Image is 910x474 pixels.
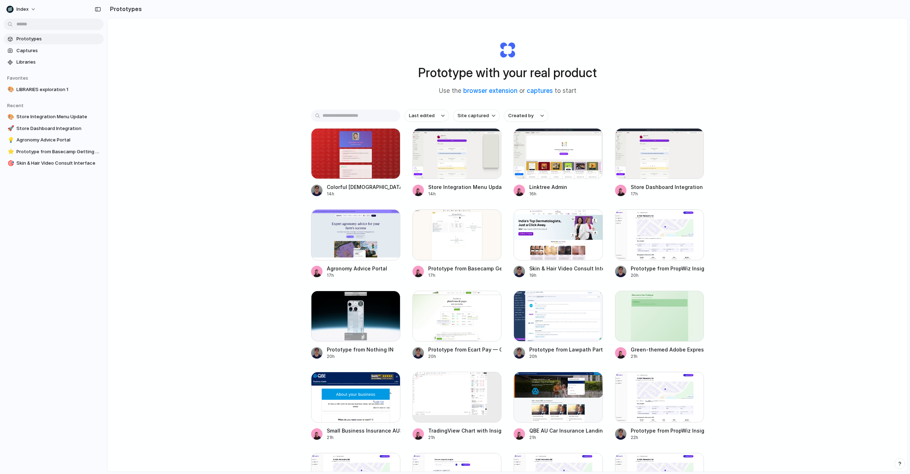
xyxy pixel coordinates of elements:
a: Store Dashboard IntegrationStore Dashboard Integration17h [615,128,704,197]
div: Prototype from Nothing IN [327,346,394,353]
a: Colorful Christian Iacullo SiteColorful [DEMOGRAPHIC_DATA][PERSON_NAME] Site14h [311,128,400,197]
div: Colorful [DEMOGRAPHIC_DATA][PERSON_NAME] Site [327,183,400,191]
div: Store Integration Menu Update [428,183,502,191]
div: 20h [529,353,603,360]
div: 🚀 [7,124,12,133]
div: 🎨 [7,85,12,94]
span: Created by [508,112,534,119]
span: Use the or to start [439,86,576,96]
div: Linktree Admin [529,183,567,191]
a: Store Integration Menu UpdateStore Integration Menu Update14h [412,128,502,197]
a: Prototype from Lawpath Partner OffersPrototype from Lawpath Partner Offers20h [514,291,603,360]
button: 🎯 [6,160,14,167]
button: ⭐ [6,148,14,155]
div: 20h [631,272,704,279]
button: 🎨 [6,86,14,93]
span: Recent [7,103,24,108]
a: Libraries [4,57,104,68]
button: 💡 [6,136,14,144]
div: Prototype from PropWiz Insights Maroubra [631,427,704,434]
a: Prototype from PropWiz Insights MaroubraPrototype from PropWiz Insights Maroubra20h [615,209,704,278]
a: 🚀Store Dashboard Integration [4,123,104,134]
span: Store Integration Menu Update [16,113,101,120]
div: 16h [529,191,567,197]
div: QBE AU Car Insurance Landing Page [529,427,603,434]
div: 21h [428,434,502,441]
span: Libraries [16,59,101,66]
div: Store Dashboard Integration [631,183,703,191]
button: Site captured [453,110,500,122]
a: 🎨LIBRARIES exploration 1 [4,84,104,95]
div: 🎨 [7,113,12,121]
div: Prototype from PropWiz Insights Maroubra [631,265,704,272]
div: Small Business Insurance AU: Billing Details Section [327,427,400,434]
span: Last edited [409,112,435,119]
a: Linktree AdminLinktree Admin16h [514,128,603,197]
div: TradingView Chart with Insights Modal [428,427,502,434]
a: Prototype from Ecart Pay — Online Payment PlatformPrototype from Ecart Pay — Online Payment Platf... [412,291,502,360]
div: 21h [529,434,603,441]
a: QBE AU Car Insurance Landing PageQBE AU Car Insurance Landing Page21h [514,372,603,441]
span: Index [16,6,29,13]
a: captures [527,87,553,94]
button: 🎨 [6,113,14,120]
button: Created by [504,110,548,122]
div: Prototype from Ecart Pay — Online Payment Platform [428,346,502,353]
a: Prototype from Basecamp Getting StartedPrototype from Basecamp Getting Started17h [412,209,502,278]
a: Prototypes [4,34,104,44]
span: Agronomy Advice Portal [16,136,101,144]
a: 💡Agronomy Advice Portal [4,135,104,145]
span: Captures [16,47,101,54]
h1: Prototype with your real product [418,63,597,82]
span: Prototype from Basecamp Getting Started [16,148,101,155]
div: 14h [428,191,502,197]
div: 20h [327,353,394,360]
a: Skin & Hair Video Consult InterfaceSkin & Hair Video Consult Interface19h [514,209,603,278]
div: 21h [631,353,704,360]
a: Prototype from PropWiz Insights MaroubraPrototype from PropWiz Insights Maroubra22h [615,372,704,441]
h2: Prototypes [107,5,142,13]
div: 17h [327,272,387,279]
div: Skin & Hair Video Consult Interface [529,265,603,272]
a: browser extension [463,87,517,94]
span: Favorites [7,75,28,81]
a: Captures [4,45,104,56]
div: 17h [631,191,703,197]
div: 🎯 [7,159,12,168]
button: Index [4,4,40,15]
div: Prototype from Basecamp Getting Started [428,265,502,272]
div: 21h [327,434,400,441]
a: Prototype from Nothing INPrototype from Nothing IN20h [311,291,400,360]
div: 💡 [7,136,12,144]
div: Prototype from Lawpath Partner Offers [529,346,603,353]
a: Small Business Insurance AU: Billing Details SectionSmall Business Insurance AU: Billing Details ... [311,372,400,441]
div: Agronomy Advice Portal [327,265,387,272]
span: Store Dashboard Integration [16,125,101,132]
span: Prototypes [16,35,101,43]
a: TradingView Chart with Insights ModalTradingView Chart with Insights Modal21h [412,372,502,441]
span: Site captured [457,112,489,119]
span: LIBRARIES exploration 1 [16,86,101,93]
a: ⭐Prototype from Basecamp Getting Started [4,146,104,157]
div: 14h [327,191,400,197]
button: Last edited [405,110,449,122]
div: 19h [529,272,603,279]
a: Agronomy Advice PortalAgronomy Advice Portal17h [311,209,400,278]
a: 🎨Store Integration Menu Update [4,111,104,122]
div: 20h [428,353,502,360]
div: 17h [428,272,502,279]
a: Green-themed Adobe Express DesignGreen-themed Adobe Express Design21h [615,291,704,360]
a: 🎯Skin & Hair Video Consult Interface [4,158,104,169]
span: Skin & Hair Video Consult Interface [16,160,101,167]
div: 22h [631,434,704,441]
button: 🚀 [6,125,14,132]
div: Green-themed Adobe Express Design [631,346,704,353]
div: ⭐ [7,148,12,156]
